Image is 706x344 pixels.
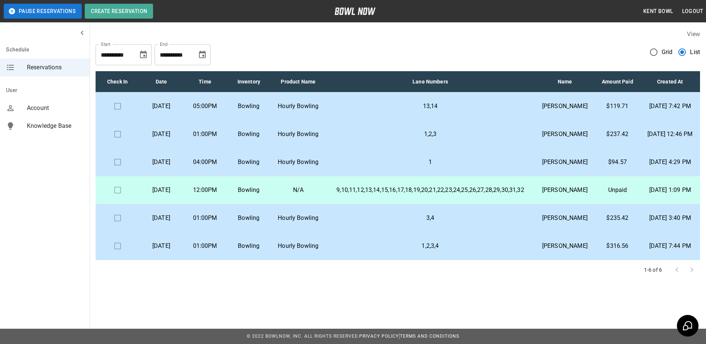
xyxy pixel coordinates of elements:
span: Knowledge Base [27,121,84,130]
button: Logout [679,4,706,18]
p: [DATE] 3:40 PM [646,214,694,223]
p: 1 [332,158,529,167]
p: Bowling [233,158,265,167]
p: Bowling [233,130,265,139]
span: © 2022 BowlNow, Inc. All Rights Reserved. [247,334,359,339]
p: $119.71 [601,102,634,111]
p: [DATE] 7:42 PM [646,102,694,111]
p: $94.57 [601,158,634,167]
a: Privacy Policy [359,334,399,339]
p: [DATE] [145,242,177,250]
p: Hourly Bowling [277,130,320,139]
th: Product Name [271,71,326,92]
p: 12:00PM [189,186,221,195]
p: 1,2,3 [332,130,529,139]
button: Pause Reservations [4,4,82,19]
p: [PERSON_NAME] [541,242,589,250]
button: Choose date, selected date is Oct 8, 2025 [195,47,210,62]
img: logo [335,7,376,15]
p: [DATE] [145,186,177,195]
p: Hourly Bowling [277,102,320,111]
p: 1-6 of 6 [644,266,662,274]
p: N/A [277,186,320,195]
button: Kent Bowl [640,4,676,18]
th: Name [535,71,595,92]
p: Bowling [233,242,265,250]
p: [DATE] [145,130,177,139]
p: Hourly Bowling [277,242,320,250]
p: 01:00PM [189,130,221,139]
p: 13,14 [332,102,529,111]
p: [DATE] 1:09 PM [646,186,694,195]
p: $235.42 [601,214,634,223]
p: [DATE] [145,102,177,111]
p: 05:00PM [189,102,221,111]
p: Bowling [233,102,265,111]
p: $316.56 [601,242,634,250]
button: Create Reservation [85,4,153,19]
p: Hourly Bowling [277,158,320,167]
span: Account [27,104,84,113]
span: Reservations [27,63,84,72]
p: [DATE] [145,214,177,223]
p: 3,4 [332,214,529,223]
p: Hourly Bowling [277,214,320,223]
p: [PERSON_NAME] [541,186,589,195]
p: $237.42 [601,130,634,139]
span: Grid [662,48,673,57]
th: Date [139,71,183,92]
p: [PERSON_NAME] [541,102,589,111]
p: 1,2,3,4 [332,242,529,250]
th: Inventory [227,71,271,92]
p: Bowling [233,214,265,223]
p: [DATE] 12:46 PM [646,130,694,139]
p: [DATE] 7:44 PM [646,242,694,250]
th: Time [183,71,227,92]
span: List [690,48,700,57]
a: Terms and Conditions [400,334,459,339]
p: 01:00PM [189,214,221,223]
th: Lane Numbers [326,71,535,92]
label: View [687,31,700,38]
p: [PERSON_NAME] [541,214,589,223]
p: 01:00PM [189,242,221,250]
th: Created At [640,71,700,92]
p: 9,10,11,12,13,14,15,16,17,18,19,20,21,22,23,24,25,26,27,28,29,30,31,32 [332,186,529,195]
p: 04:00PM [189,158,221,167]
th: Amount Paid [595,71,640,92]
button: Choose date, selected date is Sep 8, 2025 [136,47,151,62]
p: [DATE] [145,158,177,167]
p: [PERSON_NAME] [541,158,589,167]
p: Unpaid [601,186,634,195]
th: Check In [96,71,139,92]
p: Bowling [233,186,265,195]
p: [DATE] 4:29 PM [646,158,694,167]
p: [PERSON_NAME] [541,130,589,139]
